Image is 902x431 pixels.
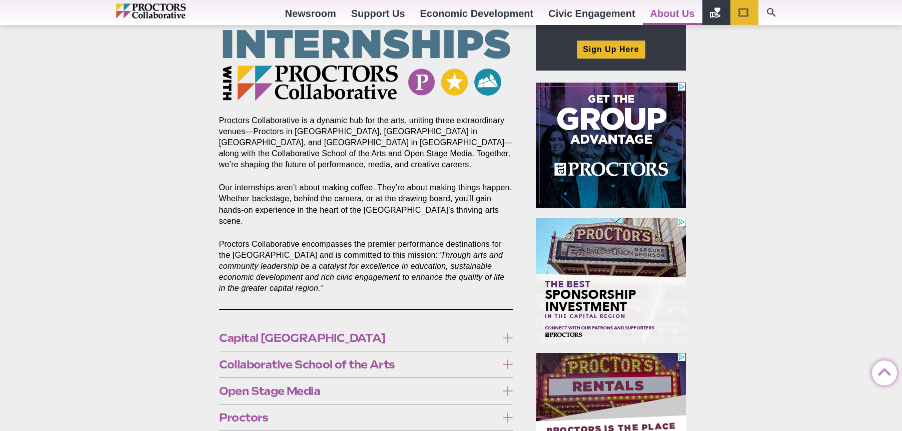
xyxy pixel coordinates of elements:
[219,412,498,423] span: Proctors
[219,332,498,343] span: Capital [GEOGRAPHIC_DATA]
[219,182,513,226] p: Our internships aren’t about making coffee. They’re about making things happen. Whether backstage...
[536,83,686,208] iframe: Advertisement
[116,4,229,19] img: Proctors logo
[577,41,645,58] a: Sign Up Here
[219,239,513,294] p: Proctors Collaborative encompasses the premier performance destinations for the [GEOGRAPHIC_DATA]...
[219,115,513,170] p: Proctors Collaborative is a dynamic hub for the arts, uniting three extraordinary venues—Proctors...
[872,361,892,381] a: Back to Top
[219,359,498,370] span: Collaborative School of the Arts
[536,218,686,343] iframe: Advertisement
[219,385,498,396] span: Open Stage Media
